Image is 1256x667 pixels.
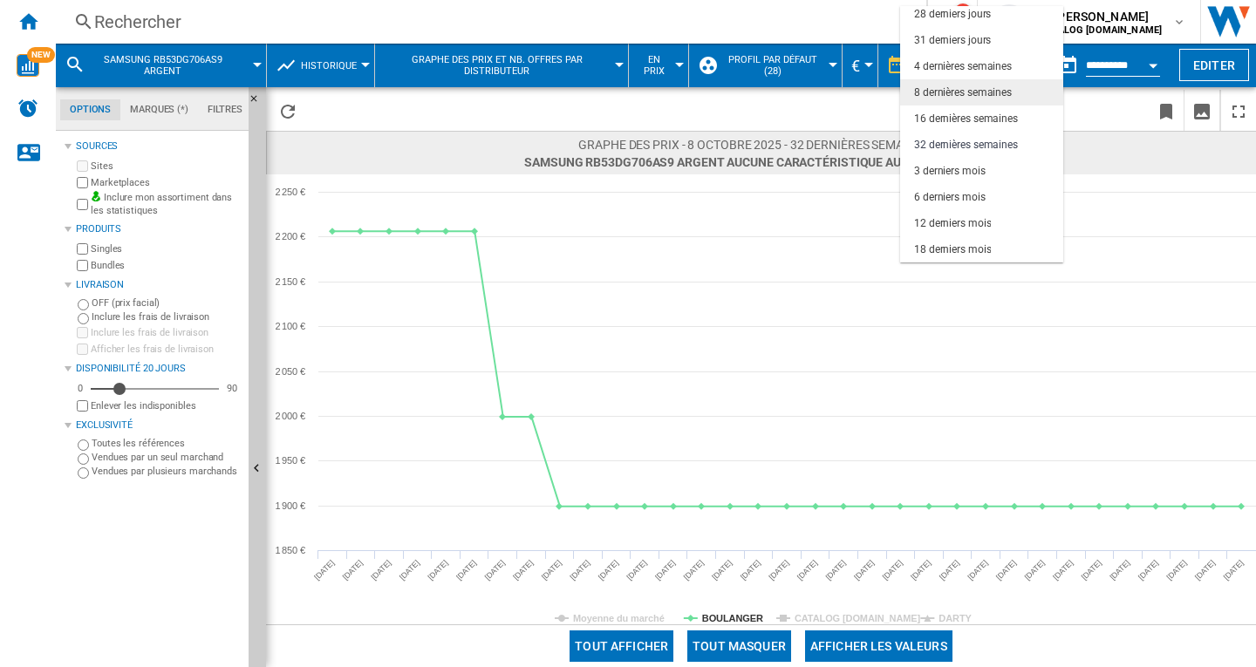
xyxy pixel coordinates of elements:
[914,7,991,22] div: 28 derniers jours
[914,112,1018,126] div: 16 dernières semaines
[914,164,986,179] div: 3 derniers mois
[914,190,986,205] div: 6 derniers mois
[914,216,991,231] div: 12 derniers mois
[914,59,1012,74] div: 4 dernières semaines
[914,138,1018,153] div: 32 dernières semaines
[914,242,991,257] div: 18 derniers mois
[914,33,991,48] div: 31 derniers jours
[914,85,1012,100] div: 8 dernières semaines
